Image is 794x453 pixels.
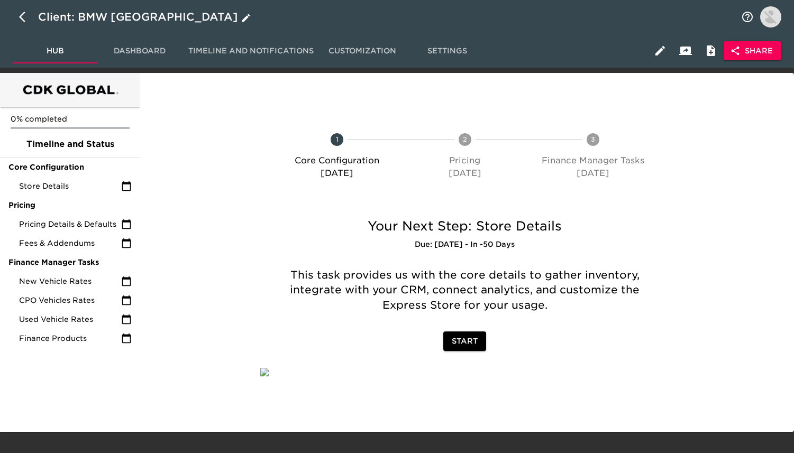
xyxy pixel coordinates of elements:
[533,167,653,180] p: [DATE]
[8,200,132,210] span: Pricing
[290,269,643,311] span: This task provides us with the core details to gather inventory, integrate with your CRM, connect...
[19,238,121,248] span: Fees & Addendums
[335,135,338,143] text: 1
[19,219,121,229] span: Pricing Details & Defaults
[104,44,176,58] span: Dashboard
[188,44,314,58] span: Timeline and Notifications
[19,295,121,306] span: CPO Vehicles Rates
[8,162,132,172] span: Core Configuration
[647,38,673,63] button: Edit Hub
[8,138,132,151] span: Timeline and Status
[19,314,121,325] span: Used Vehicle Rates
[405,154,525,167] p: Pricing
[452,335,478,348] span: Start
[698,38,724,63] button: Internal Notes and Comments
[19,333,121,344] span: Finance Products
[463,135,467,143] text: 2
[277,154,397,167] p: Core Configuration
[277,167,397,180] p: [DATE]
[260,218,670,235] h5: Your Next Step: Store Details
[591,135,595,143] text: 3
[326,44,398,58] span: Customization
[260,239,670,251] h6: Due: [DATE] - In -50 Days
[411,44,483,58] span: Settings
[405,167,525,180] p: [DATE]
[673,38,698,63] button: Client View
[760,6,781,27] img: Profile
[732,44,773,58] span: Share
[8,257,132,267] span: Finance Manager Tasks
[19,181,121,191] span: Store Details
[11,114,130,124] p: 0% completed
[19,44,91,58] span: Hub
[443,331,486,351] button: Start
[38,8,253,25] div: Client: BMW [GEOGRAPHIC_DATA]
[19,276,121,286] span: New Vehicle Rates
[533,154,653,167] p: Finance Manager Tasks
[724,41,781,61] button: Share
[260,368,269,376] img: qkibX1zbU72zw90W6Gan%2FTemplates%2Fc8u5urROGxQJUwQoavog%2F5483c2e4-06d1-4af0-a5c5-4d36678a9ce5.jpg
[735,4,760,30] button: notifications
